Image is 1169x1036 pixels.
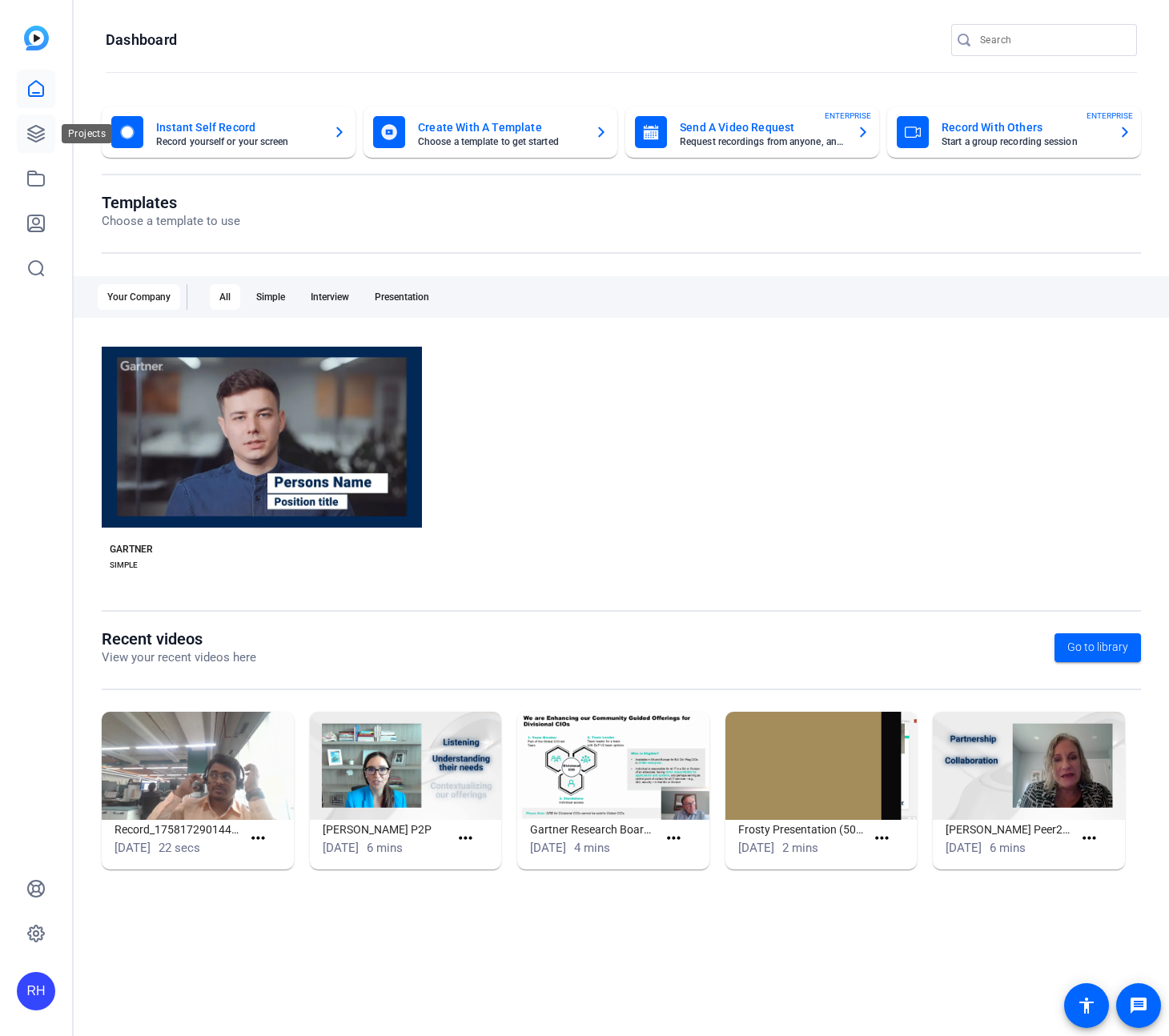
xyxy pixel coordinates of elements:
[110,543,153,556] div: GARTNER
[323,841,359,855] span: [DATE]
[102,106,356,158] button: Instant Self RecordRecord yourself or your screen
[946,820,1073,839] h1: [PERSON_NAME] Peer2Peer
[210,284,240,310] div: All
[62,124,112,143] div: Projects
[1055,633,1141,662] a: Go to library
[1067,639,1128,656] span: Go to library
[323,820,450,839] h1: [PERSON_NAME] P2P
[310,712,502,820] img: Christie Dziubek P2P
[738,841,774,855] span: [DATE]
[664,829,684,849] mat-icon: more_horiz
[365,284,439,310] div: Presentation
[364,106,617,158] button: Create With A TemplateChoose a template to get started
[102,212,240,231] p: Choose a template to use
[102,712,294,820] img: Record_1758172901449_webcam
[102,629,256,649] h1: Recent videos
[248,829,268,849] mat-icon: more_horiz
[1087,110,1133,122] span: ENTERPRISE
[114,841,151,855] span: [DATE]
[680,118,844,137] mat-card-title: Send A Video Request
[102,649,256,667] p: View your recent videos here
[156,118,320,137] mat-card-title: Instant Self Record
[887,106,1141,158] button: Record With OthersStart a group recording sessionENTERPRISE
[456,829,476,849] mat-icon: more_horiz
[725,712,918,820] img: Frosty Presentation (50466)
[301,284,359,310] div: Interview
[17,972,55,1010] div: RH
[738,820,866,839] h1: Frosty Presentation (50466)
[942,118,1106,137] mat-card-title: Record With Others
[1079,829,1099,849] mat-icon: more_horiz
[574,841,610,855] span: 4 mins
[872,829,892,849] mat-icon: more_horiz
[24,26,49,50] img: blue-gradient.svg
[530,820,657,839] h1: Gartner Research Board: DCIO Product Update
[98,284,180,310] div: Your Company
[990,841,1026,855] span: 6 mins
[247,284,295,310] div: Simple
[530,841,566,855] span: [DATE]
[1129,996,1148,1015] mat-icon: message
[680,137,844,147] mat-card-subtitle: Request recordings from anyone, anywhere
[980,30,1124,50] input: Search
[367,841,403,855] span: 6 mins
[942,137,1106,147] mat-card-subtitle: Start a group recording session
[933,712,1125,820] img: Tracy Orr Peer2Peer
[418,137,582,147] mat-card-subtitle: Choose a template to get started
[1077,996,1096,1015] mat-icon: accessibility
[110,559,138,572] div: SIMPLE
[517,712,709,820] img: Gartner Research Board: DCIO Product Update
[106,30,177,50] h1: Dashboard
[782,841,818,855] span: 2 mins
[102,193,240,212] h1: Templates
[159,841,200,855] span: 22 secs
[156,137,320,147] mat-card-subtitle: Record yourself or your screen
[114,820,242,839] h1: Record_1758172901449_webcam
[418,118,582,137] mat-card-title: Create With A Template
[946,841,982,855] span: [DATE]
[825,110,871,122] span: ENTERPRISE
[625,106,879,158] button: Send A Video RequestRequest recordings from anyone, anywhereENTERPRISE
